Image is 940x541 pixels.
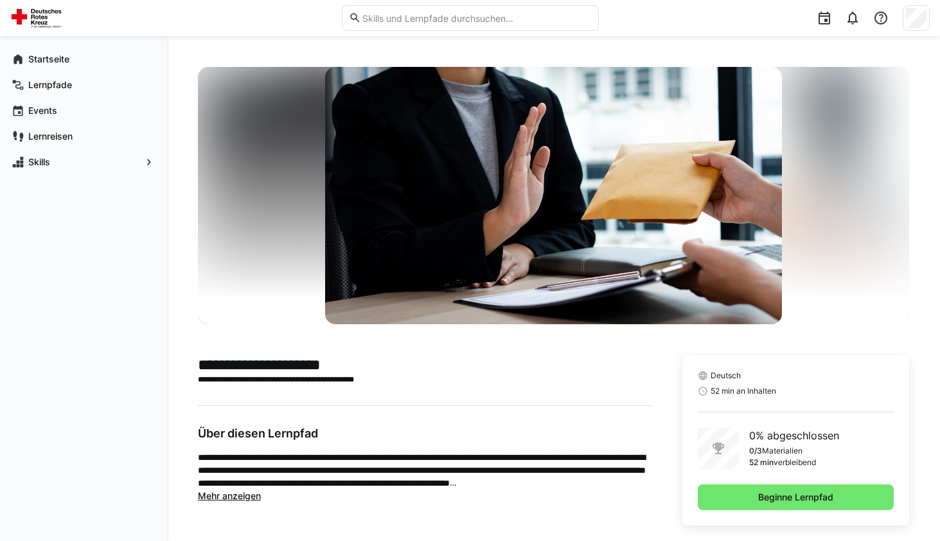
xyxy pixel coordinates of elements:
[198,426,652,441] h3: Über diesen Lernpfad
[762,446,803,456] p: Materialien
[711,386,776,396] span: 52 min an Inhalten
[749,446,762,456] p: 0/3
[198,490,261,501] span: Mehr anzeigen
[698,484,894,510] button: Beginne Lernpfad
[774,457,816,468] p: verbleibend
[749,428,839,443] p: 0% abgeschlossen
[711,371,741,381] span: Deutsch
[756,491,835,504] span: Beginne Lernpfad
[749,457,774,468] p: 52 min
[361,12,591,24] input: Skills und Lernpfade durchsuchen…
